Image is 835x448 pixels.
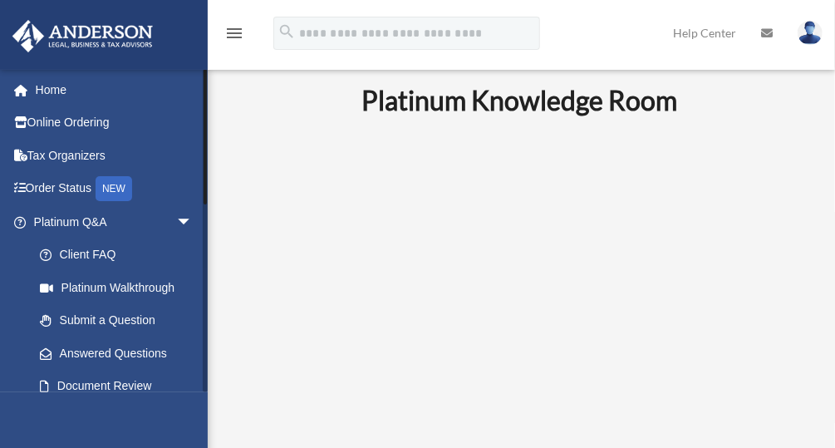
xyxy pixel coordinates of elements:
[12,172,218,206] a: Order StatusNEW
[798,21,823,45] img: User Pic
[224,29,244,43] a: menu
[96,176,132,201] div: NEW
[23,304,218,337] a: Submit a Question
[23,271,218,304] a: Platinum Walkthrough
[7,20,158,52] img: Anderson Advisors Platinum Portal
[176,205,209,239] span: arrow_drop_down
[12,139,218,172] a: Tax Organizers
[12,205,218,239] a: Platinum Q&Aarrow_drop_down
[23,337,218,370] a: Answered Questions
[23,370,218,403] a: Document Review
[224,23,244,43] i: menu
[361,84,677,116] b: Platinum Knowledge Room
[12,106,218,140] a: Online Ordering
[23,239,218,272] a: Client FAQ
[12,73,218,106] a: Home
[278,22,296,41] i: search
[270,139,769,420] iframe: 231110_Toby_KnowledgeRoom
